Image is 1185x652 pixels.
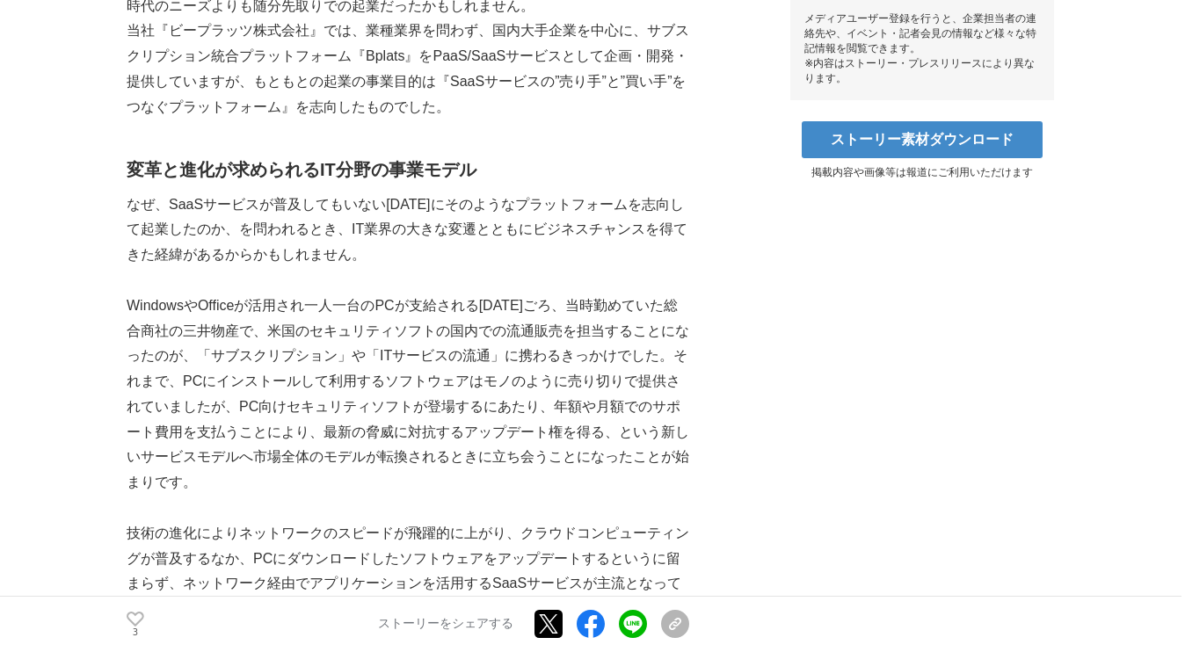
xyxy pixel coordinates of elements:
p: 当社『ビープラッツ株式会社』では、業種業界を問わず、国内大手企業を中心に、サブスクリプション統合プラットフォーム『Bplats』をPaaS/SaaSサービスとして企画・開発・提供していますが、も... [127,18,689,120]
div: メディアユーザー登録を行うと、企業担当者の連絡先や、イベント・記者会見の情報など様々な特記情報を閲覧できます。 ※内容はストーリー・プレスリリースにより異なります。 [804,11,1040,86]
p: 技術の進化によりネットワークのスピードが飛躍的に上がり、クラウドコンピューティングが普及するなか、PCにダウンロードしたソフトウェアをアップデートするというに留まらず、ネットワーク経由でアプリケ... [127,521,689,622]
a: ストーリー素材ダウンロード [802,121,1043,158]
h2: 変革と進化が求められるIT分野の事業モデル [127,156,689,184]
p: WindowsやOfficeが活用され一人一台のPCが支給される[DATE]ごろ、当時勤めていた総合商社の三井物産で、米国のセキュリティソフトの国内での流通販売を担当することになったのが、「サブ... [127,293,689,496]
p: 3 [127,628,144,637]
p: なぜ、SaaSサービスが普及してもいない[DATE]にそのようなプラットフォームを志向して起業したのか、を問われるとき、IT業界の大きな変遷とともにビジネスチャンスを得てきた経緯があるからかもし... [127,192,689,268]
p: ストーリーをシェアする [378,617,513,633]
p: 掲載内容や画像等は報道にご利用いただけます [790,165,1054,180]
